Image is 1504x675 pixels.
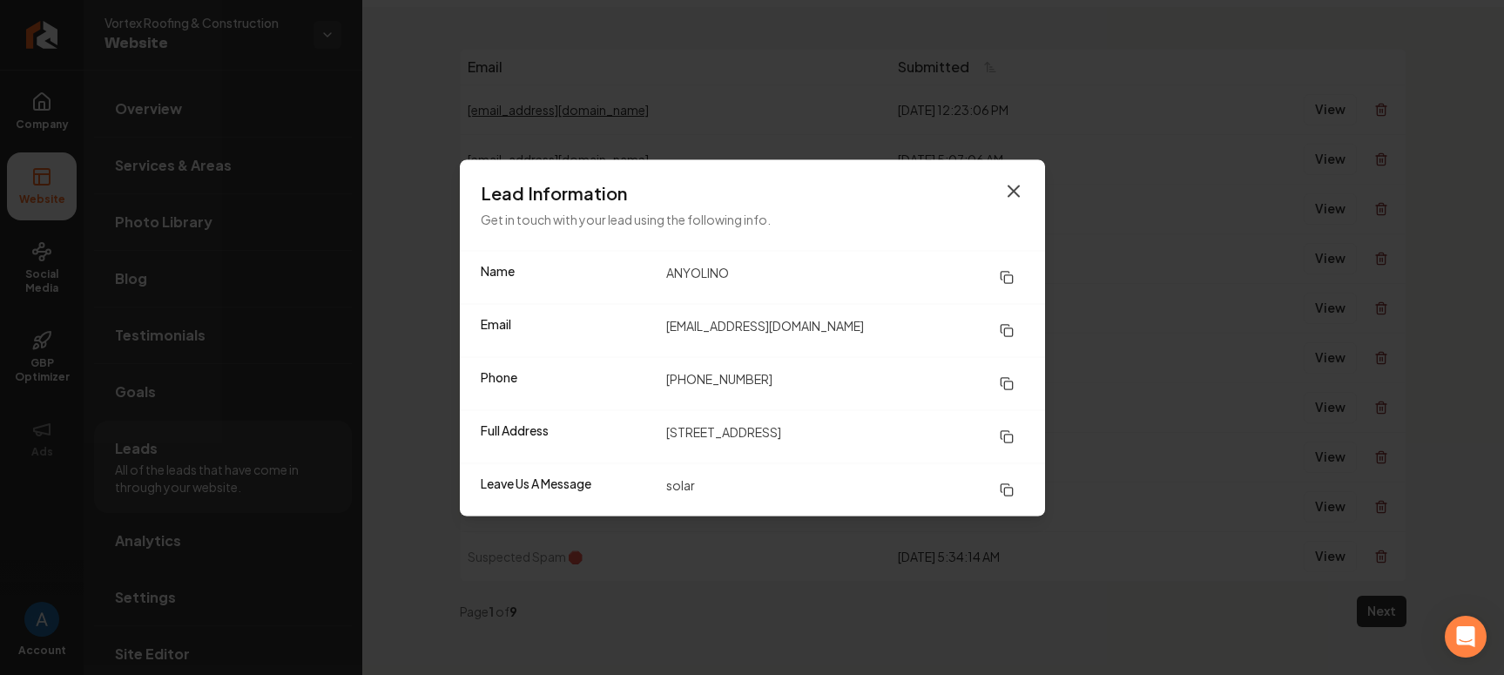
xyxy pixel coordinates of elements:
dt: Name [481,261,652,293]
dt: Phone [481,368,652,399]
dd: [STREET_ADDRESS] [666,421,1024,452]
dt: Full Address [481,421,652,452]
dd: solar [666,474,1024,505]
dd: [PHONE_NUMBER] [666,368,1024,399]
dd: ANYOLINO [666,261,1024,293]
dt: Leave Us A Message [481,474,652,505]
h3: Lead Information [481,180,1024,205]
p: Get in touch with your lead using the following info. [481,208,1024,229]
dt: Email [481,314,652,346]
dd: [EMAIL_ADDRESS][DOMAIN_NAME] [666,314,1024,346]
